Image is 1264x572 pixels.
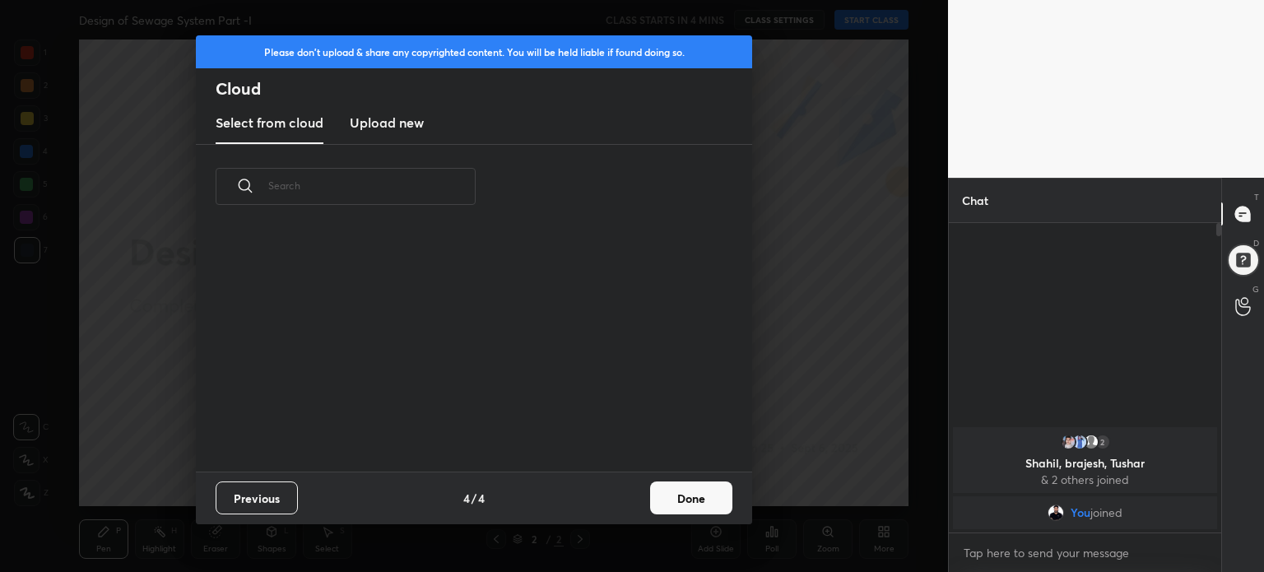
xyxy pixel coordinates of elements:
h4: / [472,490,476,507]
span: You [1071,506,1090,519]
div: 2 [1094,434,1111,450]
button: Previous [216,481,298,514]
img: ea27a820fea1402f95d0b9b8e79721ef.jpg [1060,434,1076,450]
h4: 4 [463,490,470,507]
p: G [1252,283,1259,295]
p: & 2 others joined [963,473,1207,486]
h3: Select from cloud [216,113,323,133]
img: d58f76cd00a64faea5a345cb3a881824.jpg [1048,505,1064,521]
p: D [1253,237,1259,249]
div: grid [196,224,732,472]
input: Search [268,151,476,221]
p: Chat [949,179,1001,222]
h3: Upload new [350,113,424,133]
p: Shahil, brajesh, Tushar [963,457,1207,470]
img: 20eea6f319254e43b89e241f1ee9e560.jpg [1071,434,1088,450]
h2: Cloud [216,78,752,100]
p: T [1254,191,1259,203]
div: Please don't upload & share any copyrighted content. You will be held liable if found doing so. [196,35,752,68]
button: Done [650,481,732,514]
span: joined [1090,506,1122,519]
div: grid [949,424,1221,532]
h4: 4 [478,490,485,507]
img: default.png [1083,434,1099,450]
